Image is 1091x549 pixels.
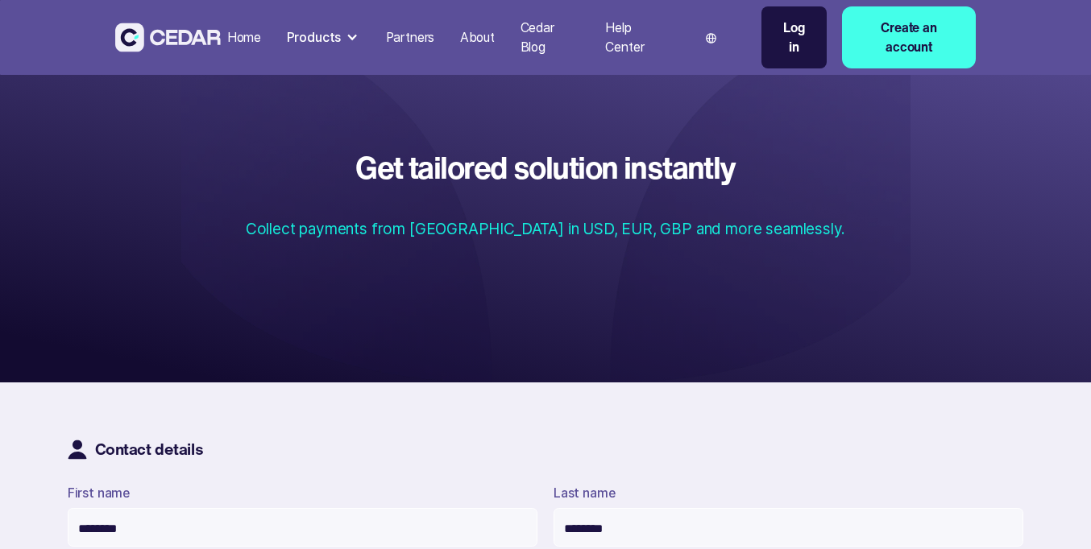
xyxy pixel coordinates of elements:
[514,10,587,64] a: Cedar Blog
[778,19,811,56] div: Log in
[68,485,130,502] label: First name
[460,28,495,47] div: About
[521,19,580,56] div: Cedar Blog
[227,28,261,47] div: Home
[761,6,827,68] a: Log in
[246,218,846,241] p: Collect payments from [GEOGRAPHIC_DATA] in USD, EUR, GBP and more seamlessly.
[599,10,678,64] a: Help Center
[380,20,441,56] a: Partners
[706,33,716,43] img: world icon
[280,22,367,54] div: Products
[554,485,615,502] label: Last name
[287,28,342,47] div: Products
[386,28,435,47] div: Partners
[87,440,203,459] h2: Contact details
[605,19,670,56] div: Help Center
[221,20,268,56] a: Home
[355,145,735,190] strong: Get tailored solution instantly
[842,6,976,68] a: Create an account
[454,20,501,56] a: About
